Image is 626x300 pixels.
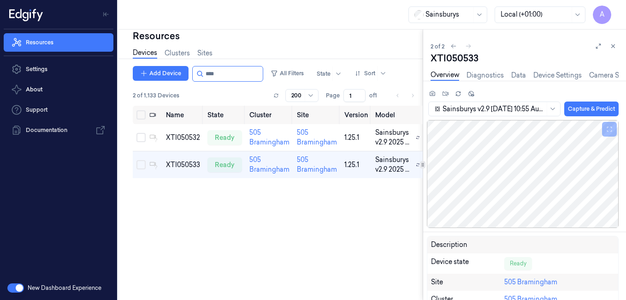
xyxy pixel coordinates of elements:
div: Ready [504,257,532,270]
div: XTI050533 [431,52,619,65]
span: of 1 [369,91,384,100]
span: 2 of 2 [431,42,444,50]
th: Site [293,106,341,124]
a: Support [4,101,113,119]
span: Sainsburys v2.9 2025 ... [375,128,412,147]
div: Description [431,240,504,250]
div: Resources [133,30,423,42]
div: ready [207,157,242,172]
a: 505 Bramingham [504,278,557,286]
div: Site [431,277,504,287]
a: Devices [133,48,157,59]
button: Select row [136,133,146,142]
span: Page [326,91,340,100]
div: 1.25.1 [344,160,368,170]
a: 505 Bramingham [249,128,289,146]
a: Resources [4,33,113,52]
th: Name [162,106,204,124]
a: Overview [431,70,459,81]
nav: pagination [391,89,419,102]
div: XTI050532 [166,133,200,143]
button: Toggle Navigation [99,7,113,22]
a: Data [511,71,526,80]
a: 505 Bramingham [249,156,289,174]
a: Device Settings [533,71,582,80]
div: 1.25.1 [344,133,368,143]
a: 505 Bramingham [297,156,337,174]
div: Device state [431,257,504,270]
div: XTI050533 [166,160,200,170]
th: State [204,106,246,124]
div: ready [207,130,242,145]
button: Select row [136,160,146,169]
a: Clusters [165,48,190,58]
a: Sites [197,48,213,58]
a: 505 Bramingham [297,128,337,146]
a: Documentation [4,121,113,139]
button: All Filters [267,66,307,81]
th: Model [372,106,431,124]
th: Version [341,106,372,124]
th: Cluster [246,106,293,124]
a: Diagnostics [467,71,504,80]
button: Add Device [133,66,189,81]
span: Sainsburys v2.9 2025 ... [375,155,412,174]
button: Capture & Predict [564,102,619,116]
button: A [593,6,611,24]
button: Select all [136,110,146,120]
button: About [4,80,113,99]
span: 2 of 1,133 Devices [133,91,179,100]
a: Settings [4,60,113,78]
